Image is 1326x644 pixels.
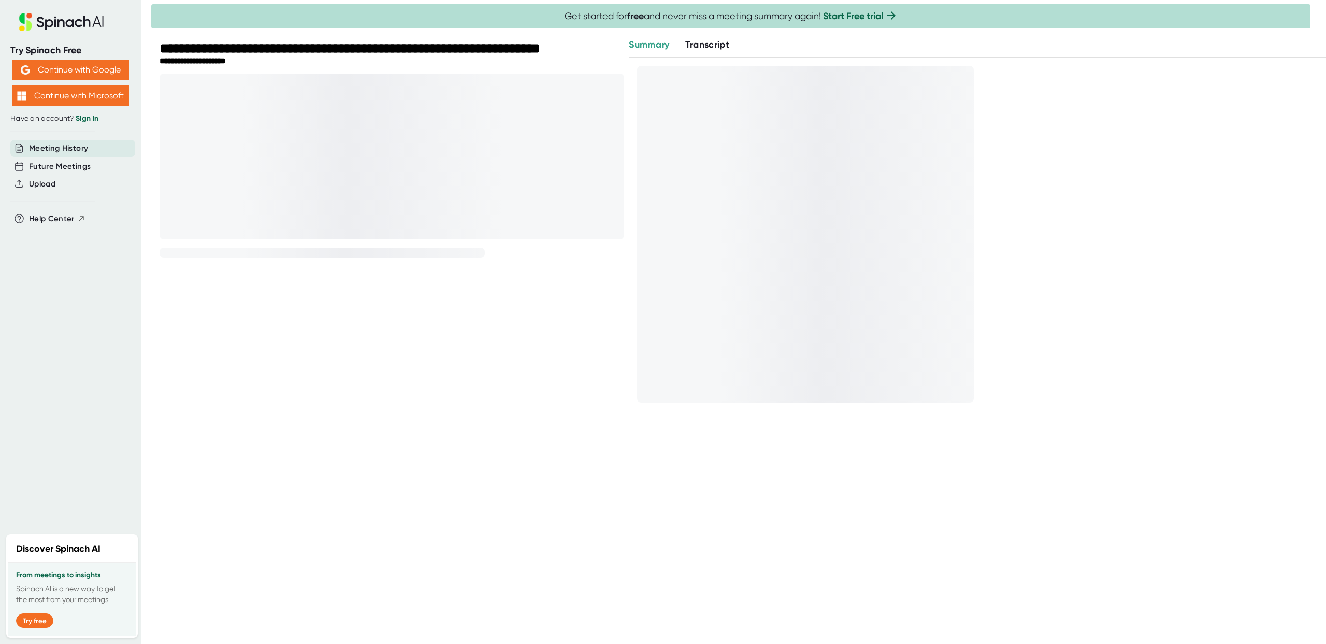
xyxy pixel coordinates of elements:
button: Meeting History [29,142,88,154]
span: Get started for and never miss a meeting summary again! [565,10,898,22]
button: Summary [629,38,669,52]
a: Start Free trial [823,10,883,22]
button: Continue with Microsoft [12,85,129,106]
button: Upload [29,178,55,190]
img: Aehbyd4JwY73AAAAAElFTkSuQmCC [21,65,30,75]
b: free [627,10,644,22]
button: Help Center [29,213,85,225]
span: Summary [629,39,669,50]
div: Try Spinach Free [10,45,131,56]
h3: From meetings to insights [16,571,128,579]
span: Help Center [29,213,75,225]
button: Transcript [685,38,730,52]
a: Sign in [76,114,98,123]
button: Continue with Google [12,60,129,80]
p: Spinach AI is a new way to get the most from your meetings [16,583,128,605]
span: Transcript [685,39,730,50]
h2: Discover Spinach AI [16,542,100,556]
button: Future Meetings [29,161,91,173]
button: Try free [16,613,53,628]
div: Have an account? [10,114,131,123]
